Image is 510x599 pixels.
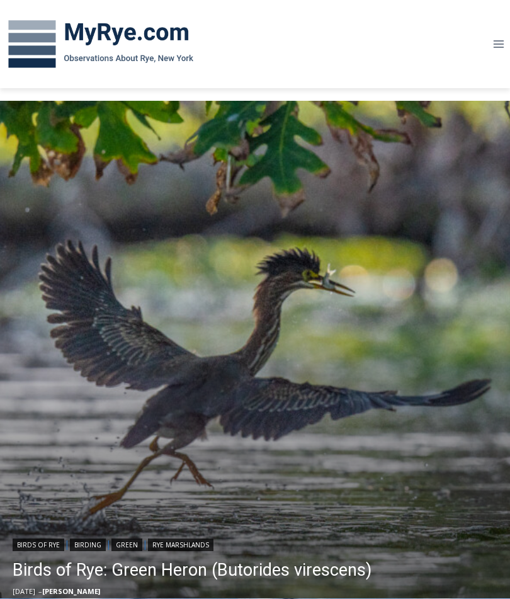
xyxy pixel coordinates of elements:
[487,34,510,54] button: Open menu
[38,586,42,596] span: –
[13,586,35,596] time: [DATE]
[148,539,213,551] a: Rye Marshlands
[42,586,100,596] a: [PERSON_NAME]
[111,539,142,551] a: Green
[13,539,64,551] a: Birds of Rye
[70,539,106,551] a: Birding
[13,536,371,551] div: | | |
[13,557,371,583] a: Birds of Rye: Green Heron (Butorides virescens)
